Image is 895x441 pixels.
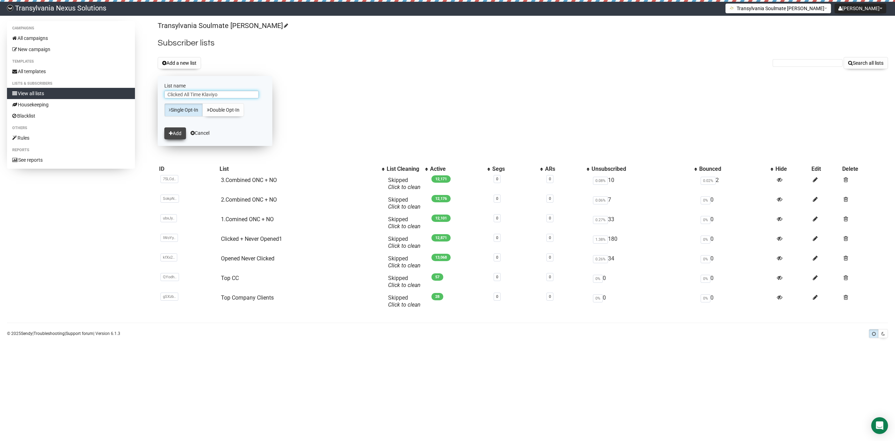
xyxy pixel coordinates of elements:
[496,294,498,299] a: 0
[698,213,774,233] td: 0
[388,275,421,288] span: Skipped
[158,57,201,69] button: Add a new list
[549,236,551,240] a: 0
[698,252,774,272] td: 0
[729,5,735,11] img: 1.png
[431,234,451,241] span: 12,871
[496,216,498,220] a: 0
[725,3,831,13] button: Transylvania Soulmate [PERSON_NAME]
[590,233,698,252] td: 180
[221,236,282,242] a: Clicked + Never Opened1
[202,103,244,117] a: Double Opt-In
[431,175,451,183] span: 12,171
[698,272,774,292] td: 0
[159,166,217,173] div: ID
[221,275,239,281] a: Top CC
[388,223,421,230] a: Click to clean
[388,236,421,249] span: Skipped
[160,273,179,281] span: QYodh..
[7,154,135,166] a: See reports
[496,275,498,279] a: 0
[221,177,277,183] a: 3.Combined ONC + NO
[160,175,178,183] span: 75LCd..
[221,294,274,301] a: Top Company Clients
[158,37,888,49] h2: Subscriber lists
[431,293,443,300] span: 28
[549,294,551,299] a: 0
[590,194,698,213] td: 7
[590,272,698,292] td: 0
[7,88,135,99] a: View all lists
[491,164,543,174] th: Segs: No sort applied, activate to apply an ascending sort
[388,255,421,269] span: Skipped
[549,177,551,181] a: 0
[7,99,135,110] a: Housekeeping
[7,124,135,132] li: Others
[160,214,177,222] span: ubxJy..
[701,255,710,263] span: 0%
[698,194,774,213] td: 0
[158,21,287,30] a: Transylvania Soulmate [PERSON_NAME]
[811,166,839,173] div: Edit
[388,282,421,288] a: Click to clean
[593,177,608,185] span: 0.08%
[844,57,888,69] button: Search all lists
[7,44,135,55] a: New campaign
[221,255,274,262] a: Opened Never Clicked
[544,164,590,174] th: ARs: No sort applied, activate to apply an ascending sort
[701,236,710,244] span: 0%
[430,166,484,173] div: Active
[7,132,135,143] a: Rules
[388,301,421,308] a: Click to clean
[698,174,774,194] td: 2
[7,57,135,66] li: Templates
[160,234,178,242] span: IWoYy..
[549,255,551,260] a: 0
[387,166,422,173] div: List Cleaning
[496,196,498,201] a: 0
[841,164,888,174] th: Delete: No sort applied, sorting is disabled
[429,164,491,174] th: Active: No sort applied, activate to apply an ascending sort
[7,5,13,11] img: 586cc6b7d8bc403f0c61b981d947c989
[592,166,691,173] div: Unsubscribed
[431,215,451,222] span: 12,101
[385,164,429,174] th: List Cleaning: No sort applied, activate to apply an ascending sort
[7,330,120,337] p: © 2025 | | | Version 6.1.3
[7,33,135,44] a: All campaigns
[388,196,421,210] span: Skipped
[191,130,209,136] a: Cancel
[496,255,498,260] a: 0
[431,195,451,202] span: 12,176
[164,127,186,139] button: Add
[7,110,135,121] a: Blacklist
[7,24,135,33] li: Campaigns
[496,236,498,240] a: 0
[164,83,266,89] label: List name
[593,236,608,244] span: 1.38%
[593,216,608,224] span: 0.27%
[160,195,179,203] span: SokpN..
[388,203,421,210] a: Click to clean
[701,275,710,283] span: 0%
[698,164,774,174] th: Bounced: No sort applied, activate to apply an ascending sort
[701,196,710,204] span: 0%
[590,292,698,311] td: 0
[388,262,421,269] a: Click to clean
[220,166,379,173] div: List
[164,103,203,117] a: Single Opt-In
[431,254,451,261] span: 13,068
[593,255,608,263] span: 0.26%
[590,252,698,272] td: 34
[34,331,65,336] a: Troubleshooting
[431,273,443,281] span: 57
[218,164,386,174] th: List: No sort applied, activate to apply an ascending sort
[593,196,608,204] span: 0.06%
[590,164,698,174] th: Unsubscribed: No sort applied, activate to apply an ascending sort
[492,166,536,173] div: Segs
[221,216,274,223] a: 1.Comined ONC + NO
[590,174,698,194] td: 10
[496,177,498,181] a: 0
[549,275,551,279] a: 0
[388,216,421,230] span: Skipped
[158,164,218,174] th: ID: No sort applied, sorting is disabled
